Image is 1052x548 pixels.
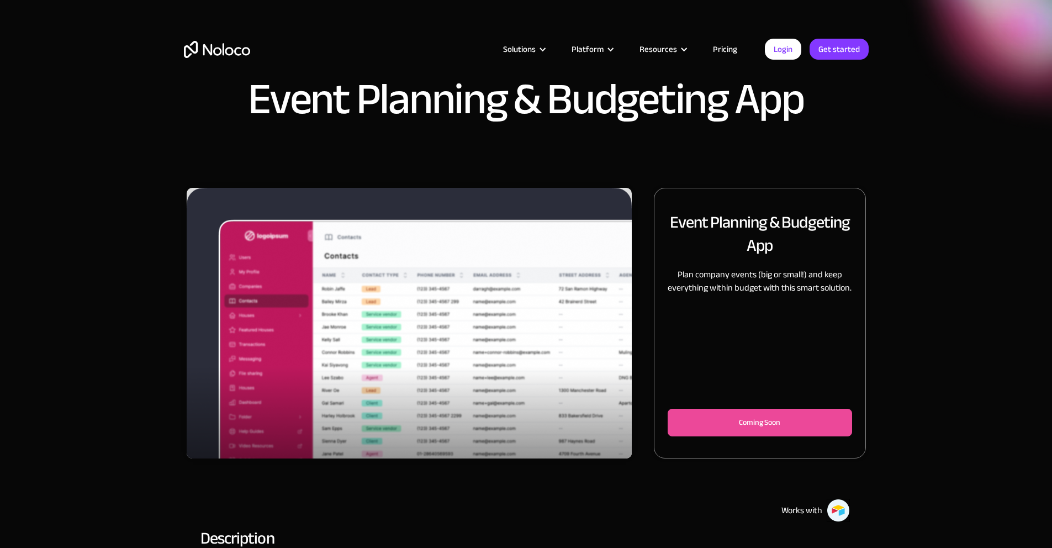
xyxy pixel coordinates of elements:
[200,533,852,543] h2: Description
[187,188,632,459] div: 1 of 3
[626,42,699,56] div: Resources
[668,268,852,294] p: Plan company events (big or small!) and keep everything within budget with this smart solution.
[810,39,869,60] a: Get started
[827,499,850,522] img: Airtable
[184,41,250,58] a: home
[558,42,626,56] div: Platform
[187,188,632,459] div: carousel
[572,42,604,56] div: Platform
[489,42,558,56] div: Solutions
[781,504,822,517] div: Works with
[765,39,801,60] a: Login
[639,42,677,56] div: Resources
[699,42,751,56] a: Pricing
[686,416,833,429] div: Coming Soon
[668,210,852,257] h2: Event Planning & Budgeting App
[248,77,804,122] h1: Event Planning & Budgeting App
[503,42,536,56] div: Solutions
